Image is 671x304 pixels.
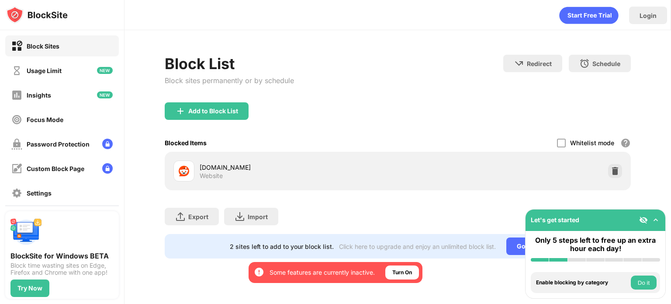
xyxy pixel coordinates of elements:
[188,213,208,220] div: Export
[559,7,619,24] div: animation
[631,276,657,290] button: Do it
[10,252,114,260] div: BlockSite for Windows BETA
[165,55,294,73] div: Block List
[165,76,294,85] div: Block sites permanently or by schedule
[11,65,22,76] img: time-usage-off.svg
[248,213,268,220] div: Import
[165,139,207,147] div: Blocked Items
[27,116,63,123] div: Focus Mode
[230,243,334,250] div: 2 sites left to add to your block list.
[27,189,52,197] div: Settings
[11,163,22,174] img: customize-block-page-off.svg
[592,60,620,67] div: Schedule
[536,280,629,286] div: Enable blocking by category
[27,42,59,50] div: Block Sites
[11,41,22,52] img: block-on.svg
[10,262,114,276] div: Block time wasting sites on Edge, Firefox and Chrome with one app!
[11,188,22,199] img: settings-off.svg
[270,268,375,277] div: Some features are currently inactive.
[639,216,648,224] img: eye-not-visible.svg
[27,140,90,148] div: Password Protection
[640,12,657,19] div: Login
[102,163,113,174] img: lock-menu.svg
[179,166,189,176] img: favicons
[27,67,62,74] div: Usage Limit
[527,60,552,67] div: Redirect
[97,67,113,74] img: new-icon.svg
[11,139,22,150] img: password-protection-off.svg
[27,165,84,172] div: Custom Block Page
[200,172,223,180] div: Website
[17,285,42,292] div: Try Now
[6,6,68,24] img: logo-blocksite.svg
[11,114,22,125] img: focus-off.svg
[531,216,579,224] div: Let's get started
[27,91,51,99] div: Insights
[254,267,264,277] img: error-circle-white.svg
[570,139,614,147] div: Whitelist mode
[97,91,113,98] img: new-icon.svg
[188,108,238,115] div: Add to Block List
[339,243,496,250] div: Click here to upgrade and enjoy an unlimited block list.
[506,238,566,255] div: Go Unlimited
[11,90,22,101] img: insights-off.svg
[102,139,113,149] img: lock-menu.svg
[651,216,660,224] img: omni-setup-toggle.svg
[531,236,660,253] div: Only 5 steps left to free up an extra hour each day!
[392,268,412,277] div: Turn On
[200,163,398,172] div: [DOMAIN_NAME]
[10,217,42,248] img: push-desktop.svg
